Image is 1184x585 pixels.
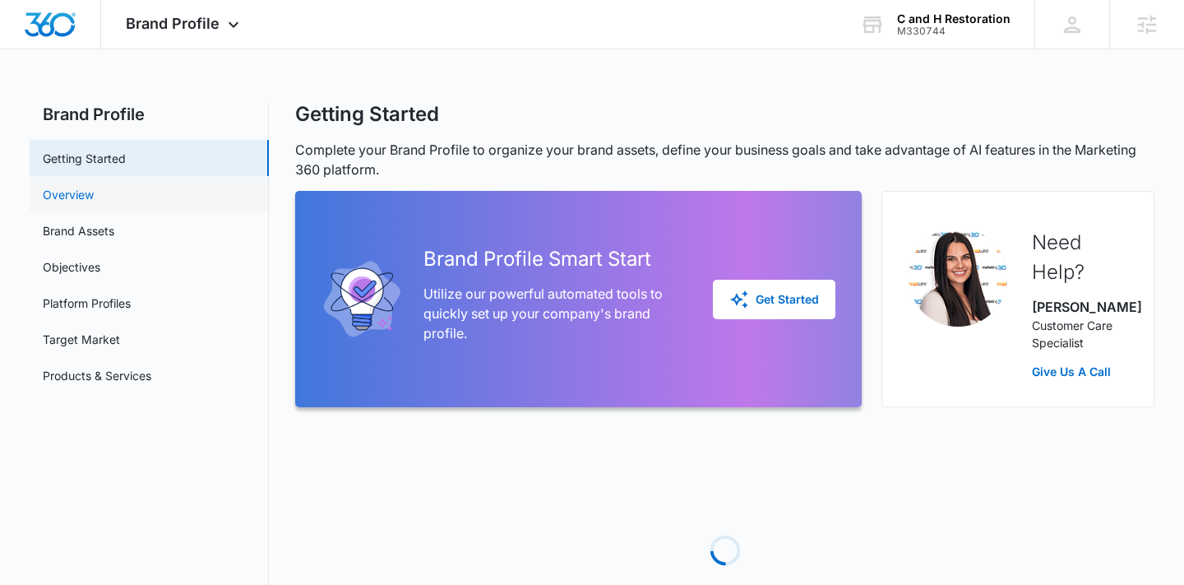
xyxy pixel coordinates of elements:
p: Customer Care Specialist [1032,317,1127,351]
h2: Need Help? [1032,228,1127,287]
a: Brand Assets [43,222,114,239]
a: Give Us A Call [1032,363,1127,380]
h2: Brand Profile [30,102,269,127]
p: [PERSON_NAME] [1032,297,1127,317]
button: Get Started [713,280,835,319]
h2: Brand Profile Smart Start [423,244,687,274]
a: Objectives [43,258,100,276]
p: Complete your Brand Profile to organize your brand assets, define your business goals and take ad... [295,140,1154,179]
h1: Getting Started [295,102,439,127]
span: Brand Profile [126,15,220,32]
a: Overview [43,186,94,203]
a: Target Market [43,331,120,348]
div: account id [897,26,1011,37]
a: Getting Started [43,150,126,167]
a: Products & Services [43,367,151,384]
div: account name [897,12,1011,26]
img: Danielle Billington [909,228,1007,327]
div: Get Started [729,290,819,309]
p: Utilize our powerful automated tools to quickly set up your company's brand profile. [423,284,687,343]
a: Platform Profiles [43,295,131,312]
